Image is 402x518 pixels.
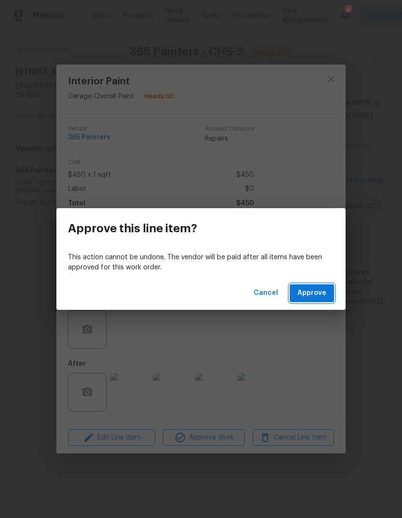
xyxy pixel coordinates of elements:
[254,287,278,299] span: Cancel
[297,287,326,299] span: Approve
[68,222,197,235] h3: Approve this line item?
[290,284,334,302] button: Approve
[68,252,334,273] p: This action cannot be undone. The vendor will be paid after all items have been approved for this...
[250,284,282,302] button: Cancel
